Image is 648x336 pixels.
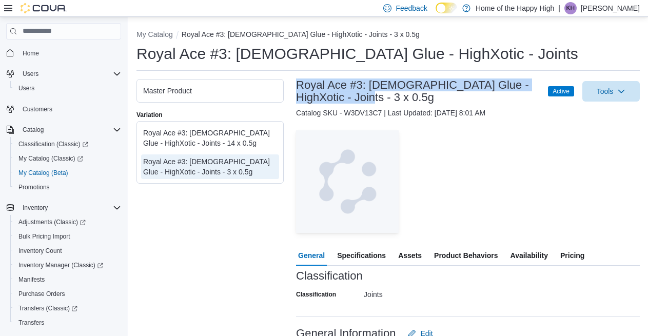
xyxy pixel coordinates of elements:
div: Joints [364,286,501,299]
h3: Classification [296,270,363,282]
div: Master Product [143,86,277,96]
span: Customers [23,105,52,113]
span: Users [18,68,121,80]
span: Bulk Pricing Import [14,230,121,243]
span: Classification (Classic) [14,138,121,150]
button: Transfers [10,315,125,330]
button: Catalog [2,123,125,137]
h1: Royal Ace #3: [DEMOGRAPHIC_DATA] Glue - HighXotic - Joints [136,44,578,64]
span: Transfers (Classic) [18,304,77,312]
a: Inventory Count [14,245,66,257]
a: My Catalog (Beta) [14,167,72,179]
p: [PERSON_NAME] [581,2,640,14]
div: Catalog SKU - W3DV13C7 | Last Updated: [DATE] 8:01 AM [296,108,640,118]
span: Purchase Orders [18,290,65,298]
span: Purchase Orders [14,288,121,300]
button: Promotions [10,180,125,194]
span: KH [566,2,575,14]
button: Tools [582,81,640,102]
div: Royal Ace #3: [DEMOGRAPHIC_DATA] Glue - HighXotic - Joints - 3 x 0.5g [143,156,277,177]
span: Transfers (Classic) [14,302,121,314]
div: Karen Heskins [564,2,577,14]
button: Inventory [18,202,52,214]
a: Customers [18,103,56,115]
div: Royal Ace #3: [DEMOGRAPHIC_DATA] Glue - HighXotic - Joints - 14 x 0.5g [143,128,277,148]
button: Users [18,68,43,80]
span: Inventory Count [18,247,62,255]
button: Royal Ace #3: [DEMOGRAPHIC_DATA] Glue - HighXotic - Joints - 3 x 0.5g [182,30,420,38]
button: Inventory Count [10,244,125,258]
span: Users [23,70,38,78]
span: Inventory Count [14,245,121,257]
span: Specifications [337,245,386,266]
span: Catalog [18,124,121,136]
a: Home [18,47,43,60]
span: Customers [18,103,121,115]
span: Home [18,47,121,60]
a: Users [14,82,38,94]
a: Purchase Orders [14,288,69,300]
span: Inventory [23,204,48,212]
p: Home of the Happy High [476,2,554,14]
img: Image for Cova Placeholder [296,130,399,233]
button: Users [2,67,125,81]
a: Bulk Pricing Import [14,230,74,243]
span: Manifests [14,273,121,286]
button: Users [10,81,125,95]
span: Manifests [18,275,45,284]
label: Classification [296,290,336,299]
span: My Catalog (Beta) [14,167,121,179]
span: Home [23,49,39,57]
span: Classification (Classic) [18,140,88,148]
span: My Catalog (Beta) [18,169,68,177]
button: My Catalog [136,30,173,38]
a: Inventory Manager (Classic) [10,258,125,272]
span: Active [548,86,574,96]
span: My Catalog (Classic) [14,152,121,165]
button: Manifests [10,272,125,287]
span: Inventory Manager (Classic) [18,261,103,269]
p: | [558,2,560,14]
img: Cova [21,3,67,13]
nav: An example of EuiBreadcrumbs [136,29,640,42]
span: Assets [398,245,422,266]
a: My Catalog (Classic) [10,151,125,166]
span: Adjustments (Classic) [18,218,86,226]
a: Transfers (Classic) [14,302,82,314]
span: Product Behaviors [434,245,498,266]
button: Home [2,46,125,61]
span: Promotions [14,181,121,193]
span: Active [553,87,570,96]
span: Transfers [14,317,121,329]
input: Dark Mode [436,3,457,13]
button: Customers [2,102,125,116]
span: Inventory [18,202,121,214]
a: Inventory Manager (Classic) [14,259,107,271]
button: Catalog [18,124,48,136]
h3: Royal Ace #3: [DEMOGRAPHIC_DATA] Glue - HighXotic - Joints - 3 x 0.5g [296,79,538,104]
span: My Catalog (Classic) [18,154,83,163]
a: My Catalog (Classic) [14,152,87,165]
a: Promotions [14,181,54,193]
a: Classification (Classic) [10,137,125,151]
span: Catalog [23,126,44,134]
a: Transfers (Classic) [10,301,125,315]
span: Availability [510,245,548,266]
a: Manifests [14,273,49,286]
a: Adjustments (Classic) [14,216,90,228]
span: Transfers [18,319,44,327]
span: Feedback [396,3,427,13]
span: Pricing [560,245,584,266]
span: Tools [597,86,614,96]
button: Purchase Orders [10,287,125,301]
button: Inventory [2,201,125,215]
span: Bulk Pricing Import [18,232,70,241]
span: Adjustments (Classic) [14,216,121,228]
a: Transfers [14,317,48,329]
a: Adjustments (Classic) [10,215,125,229]
span: Users [14,82,121,94]
button: Bulk Pricing Import [10,229,125,244]
span: Promotions [18,183,50,191]
button: My Catalog (Beta) [10,166,125,180]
